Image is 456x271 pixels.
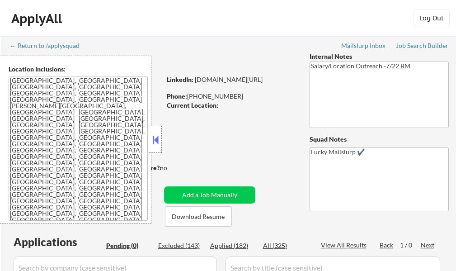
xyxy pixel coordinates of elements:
[14,237,103,247] div: Applications
[167,92,187,100] strong: Phone:
[10,42,88,51] a: ← Return to /applysquad
[341,43,386,49] div: Mailslurp Inbox
[400,241,421,250] div: 1 / 0
[106,241,151,250] div: Pending (0)
[167,101,218,109] strong: Current Location:
[195,76,263,83] a: [DOMAIN_NAME][URL]
[396,43,449,49] div: Job Search Builder
[380,241,394,250] div: Back
[310,135,449,144] div: Squad Notes
[11,11,65,26] div: ApplyAll
[210,241,255,250] div: Applied (182)
[158,241,203,250] div: Excluded (143)
[263,241,308,250] div: All (325)
[167,76,193,83] strong: LinkedIn:
[10,43,88,49] div: ← Return to /applysquad
[9,65,148,74] div: Location Inclusions:
[167,92,295,101] div: [PHONE_NUMBER]
[321,241,369,250] div: View All Results
[421,241,435,250] div: Next
[396,42,449,51] a: Job Search Builder
[310,52,449,61] div: Internal Notes
[160,163,186,172] div: no
[414,9,450,27] button: Log Out
[165,206,232,227] button: Download Resume
[164,186,255,204] button: Add a Job Manually
[341,42,386,51] a: Mailslurp Inbox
